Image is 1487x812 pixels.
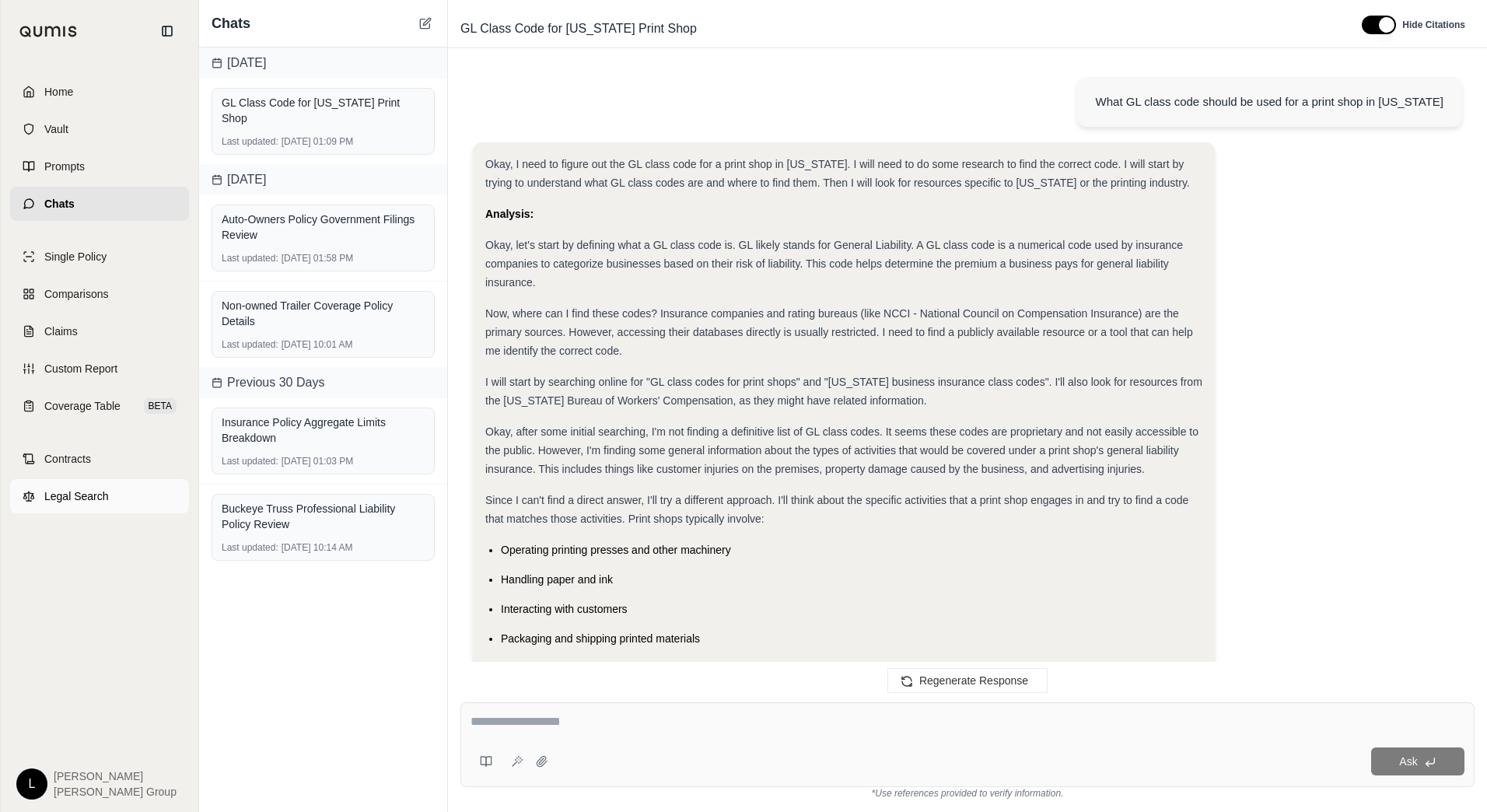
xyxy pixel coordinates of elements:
span: Okay, let's start by defining what a GL class code is. GL likely stands for General Liability. A ... [485,239,1183,289]
span: Comparisons [44,286,108,302]
span: [PERSON_NAME] [54,768,177,784]
div: [DATE] 01:03 PM [222,455,425,467]
span: Chats [44,196,75,212]
span: GL Class Code for [US_STATE] Print Shop [454,16,703,41]
button: Regenerate Response [887,668,1048,693]
span: Prompts [44,159,85,174]
span: Last updated: [222,455,278,467]
span: Since I can't find a direct answer, I'll try a different approach. I'll think about the specific ... [485,494,1188,525]
div: Buckeye Truss Professional Liability Policy Review [222,501,425,532]
span: Interacting with customers [501,603,628,615]
div: *Use references provided to verify information. [460,787,1475,800]
span: Regenerate Response [919,674,1028,687]
span: Coverage Table [44,398,121,414]
span: Handling paper and ink [501,573,613,586]
div: [DATE] 01:58 PM [222,252,425,264]
span: Now, where can I find these codes? Insurance companies and rating bureaus (like NCCI - National C... [485,307,1193,357]
span: Chats [212,12,250,34]
a: Contracts [10,442,189,476]
span: [PERSON_NAME] Group [54,784,177,800]
span: Contracts [44,451,91,467]
div: [DATE] 10:14 AM [222,541,425,554]
div: [DATE] 10:01 AM [222,338,425,351]
a: Chats [10,187,189,221]
span: BETA [144,398,177,414]
div: What GL class code should be used for a print shop in [US_STATE] [1096,93,1443,111]
span: Single Policy [44,249,107,264]
span: Packaging and shipping printed materials [501,632,700,645]
a: Coverage TableBETA [10,389,189,423]
a: Comparisons [10,277,189,311]
span: Last updated: [222,135,278,148]
div: L [16,768,47,800]
span: Last updated: [222,541,278,554]
a: Home [10,75,189,109]
a: Single Policy [10,240,189,274]
span: Vault [44,121,68,137]
span: I will start by searching online for "GL class codes for print shops" and "[US_STATE] business in... [485,376,1202,407]
div: GL Class Code for [US_STATE] Print Shop [222,95,425,126]
div: [DATE] 01:09 PM [222,135,425,148]
div: Auto-Owners Policy Government Filings Review [222,212,425,243]
a: Claims [10,314,189,348]
div: Non-owned Trailer Coverage Policy Details [222,298,425,329]
span: Okay, after some initial searching, I'm not finding a definitive list of GL class codes. It seems... [485,425,1198,475]
div: [DATE] [199,164,447,195]
span: Operating printing presses and other machinery [501,544,731,556]
a: Legal Search [10,479,189,513]
div: Edit Title [454,16,1343,41]
span: Okay, I need to figure out the GL class code for a print shop in [US_STATE]. I will need to do so... [485,158,1190,189]
span: Claims [44,324,78,339]
a: Prompts [10,149,189,184]
a: Vault [10,112,189,146]
span: Last updated: [222,338,278,351]
div: Previous 30 Days [199,367,447,398]
span: Last updated: [222,252,278,264]
img: Qumis Logo [19,26,78,37]
button: Ask [1371,747,1464,775]
div: Insurance Policy Aggregate Limits Breakdown [222,415,425,446]
strong: Analysis: [485,208,534,220]
span: Hide Citations [1402,19,1465,31]
span: Ask [1399,755,1417,768]
span: Legal Search [44,488,109,504]
div: [DATE] [199,47,447,79]
span: Home [44,84,73,100]
span: Custom Report [44,361,117,376]
a: Custom Report [10,352,189,386]
button: Collapse sidebar [155,19,180,44]
button: New Chat [416,14,435,33]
